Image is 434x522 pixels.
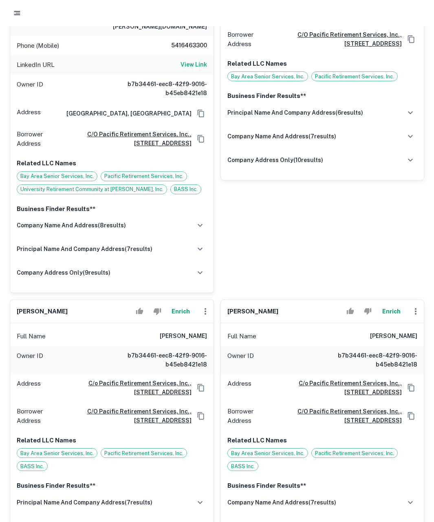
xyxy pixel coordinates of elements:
[228,73,308,81] span: Bay Area Senior Services, Inc.
[158,41,207,51] h6: 5416463300
[150,303,164,320] button: Reject
[228,449,308,458] span: Bay Area Senior Services, Inc.
[17,435,207,445] p: Related LLC Names
[181,60,207,70] a: View Link
[378,303,404,320] button: Enrich
[17,406,57,426] p: Borrower Address
[132,303,147,320] button: Accept
[227,406,268,426] p: Borrower Address
[343,303,357,320] button: Accept
[271,407,402,425] a: c/o pacific retirement services, inc., [STREET_ADDRESS]
[227,307,278,316] h6: [PERSON_NAME]
[17,80,43,98] p: Owner ID
[17,481,207,491] p: Business Finder Results**
[17,129,57,149] p: Borrower Address
[109,351,207,369] h6: b7b34461-eec8-42f9-9016-b45eb8421e18
[195,107,207,120] button: Copy Address
[17,307,68,316] h6: [PERSON_NAME]
[168,303,194,320] button: Enrich
[227,379,251,397] p: Address
[227,59,418,69] p: Related LLC Names
[227,351,254,369] p: Owner ID
[171,185,201,193] span: BASS Inc.
[227,132,336,141] h6: company name and address ( 7 results)
[60,109,192,118] h6: [GEOGRAPHIC_DATA], [GEOGRAPHIC_DATA]
[227,498,336,507] h6: company name and address ( 7 results)
[405,33,417,45] button: Copy Address
[195,382,207,394] button: Copy Address
[405,410,417,422] button: Copy Address
[227,108,363,117] h6: principal name and company address ( 6 results)
[17,449,97,458] span: Bay Area Senior Services, Inc.
[17,172,97,180] span: Bay Area Senior Services, Inc.
[17,379,41,397] p: Address
[17,462,47,471] span: BASS Inc.
[227,481,418,491] p: Business Finder Results**
[61,407,191,425] a: c/o pacific retirement services, inc., [STREET_ADDRESS]
[227,91,418,101] p: Business Finder Results**
[44,379,192,397] a: C/o Pacific Retirement Services, Inc., [STREET_ADDRESS]
[17,204,207,214] p: Business Finder Results**
[181,60,207,69] h6: View Link
[228,462,258,471] span: BASS Inc.
[312,73,397,81] span: Pacific Retirement Services, Inc.
[17,498,152,507] h6: principal name and company address ( 7 results)
[17,60,55,70] p: LinkedIn URL
[227,155,323,164] h6: company address only ( 10 results)
[319,351,417,369] h6: b7b34461-eec8-42f9-9016-b45eb8421e18
[312,449,397,458] span: Pacific Retirement Services, Inc.
[361,303,375,320] button: Reject
[101,449,187,458] span: Pacific Retirement Services, Inc.
[195,410,207,422] button: Copy Address
[255,379,402,397] a: C/o Pacific Retirement Services, Inc., [STREET_ADDRESS]
[17,351,43,369] p: Owner ID
[195,133,207,145] button: Copy Address
[271,30,402,48] a: c/o pacific retirement services, inc., [STREET_ADDRESS]
[17,158,207,168] p: Related LLC Names
[227,30,268,49] p: Borrower Address
[17,107,41,120] p: Address
[370,331,417,341] h6: [PERSON_NAME]
[227,331,256,341] p: Full Name
[61,130,191,148] a: c/o pacific retirement services, inc., [STREET_ADDRESS]
[227,435,418,445] p: Related LLC Names
[17,41,59,51] p: Phone (Mobile)
[101,172,187,180] span: Pacific Retirement Services, Inc.
[17,221,126,230] h6: company name and address ( 8 results)
[17,244,152,253] h6: principal name and company address ( 7 results)
[17,331,46,341] p: Full Name
[17,185,167,193] span: University Retirement Community at [PERSON_NAME], Inc.
[393,457,434,496] iframe: Chat Widget
[405,382,417,394] button: Copy Address
[17,268,110,277] h6: company address only ( 9 results)
[160,331,207,341] h6: [PERSON_NAME]
[109,80,207,98] h6: b7b34461-eec8-42f9-9016-b45eb8421e18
